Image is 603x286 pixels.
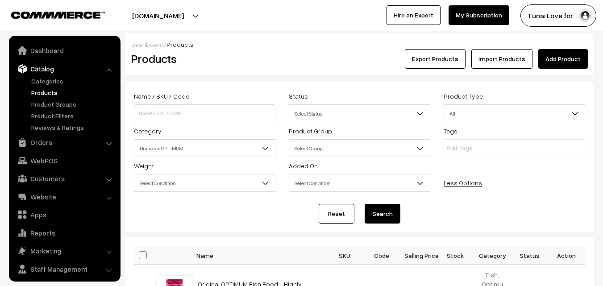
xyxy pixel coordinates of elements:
[29,99,117,109] a: Product Groups
[474,246,511,265] th: Category
[520,4,596,27] button: Tunai Love for…
[11,243,117,259] a: Marketing
[11,225,117,241] a: Reports
[319,204,354,224] a: Reset
[444,91,483,101] label: Product Type
[192,246,326,265] th: Name
[11,207,117,223] a: Apps
[387,5,441,25] a: Hire an Expert
[134,139,275,157] span: Brands > OPTIMUM
[289,126,332,136] label: Product Group
[471,49,532,69] a: Import Products
[446,144,524,153] input: Add Tags
[511,246,548,265] th: Status
[400,246,437,265] th: Selling Price
[11,170,117,187] a: Customers
[11,61,117,77] a: Catalog
[134,174,275,192] span: Select Condition
[134,175,275,191] span: Select Condition
[134,141,275,156] span: Brands > OPTIMUM
[11,153,117,169] a: WebPOS
[29,123,117,132] a: Reviews & Ratings
[289,161,318,170] label: Added On
[101,4,215,27] button: [DOMAIN_NAME]
[11,9,89,20] a: COMMMERCE
[134,104,275,122] input: Name / SKU / Code
[289,106,430,121] span: Select Status
[134,161,154,170] label: Weight
[289,174,430,192] span: Select Condition
[11,261,117,277] a: Staff Management
[289,141,430,156] span: Select Group
[134,126,162,136] label: Category
[289,175,430,191] span: Select Condition
[444,104,585,122] span: All
[326,246,363,265] th: SKU
[548,246,585,265] th: Action
[365,204,400,224] button: Search
[405,49,466,69] button: Export Products
[134,91,189,101] label: Name / SKU / Code
[437,246,474,265] th: Stock
[11,134,117,150] a: Orders
[131,52,274,66] h2: Products
[449,5,509,25] a: My Subscription
[363,246,400,265] th: Code
[289,104,430,122] span: Select Status
[131,40,588,49] div: /
[444,106,585,121] span: All
[29,88,117,97] a: Products
[131,41,164,48] a: Dashboard
[11,42,117,58] a: Dashboard
[11,189,117,205] a: Website
[444,179,482,187] a: Less Options
[289,139,430,157] span: Select Group
[578,9,592,22] img: user
[11,12,105,18] img: COMMMERCE
[29,111,117,120] a: Product Filters
[289,91,308,101] label: Status
[29,76,117,86] a: Categories
[538,49,588,69] a: Add Product
[444,126,457,136] label: Tags
[166,41,194,48] span: Products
